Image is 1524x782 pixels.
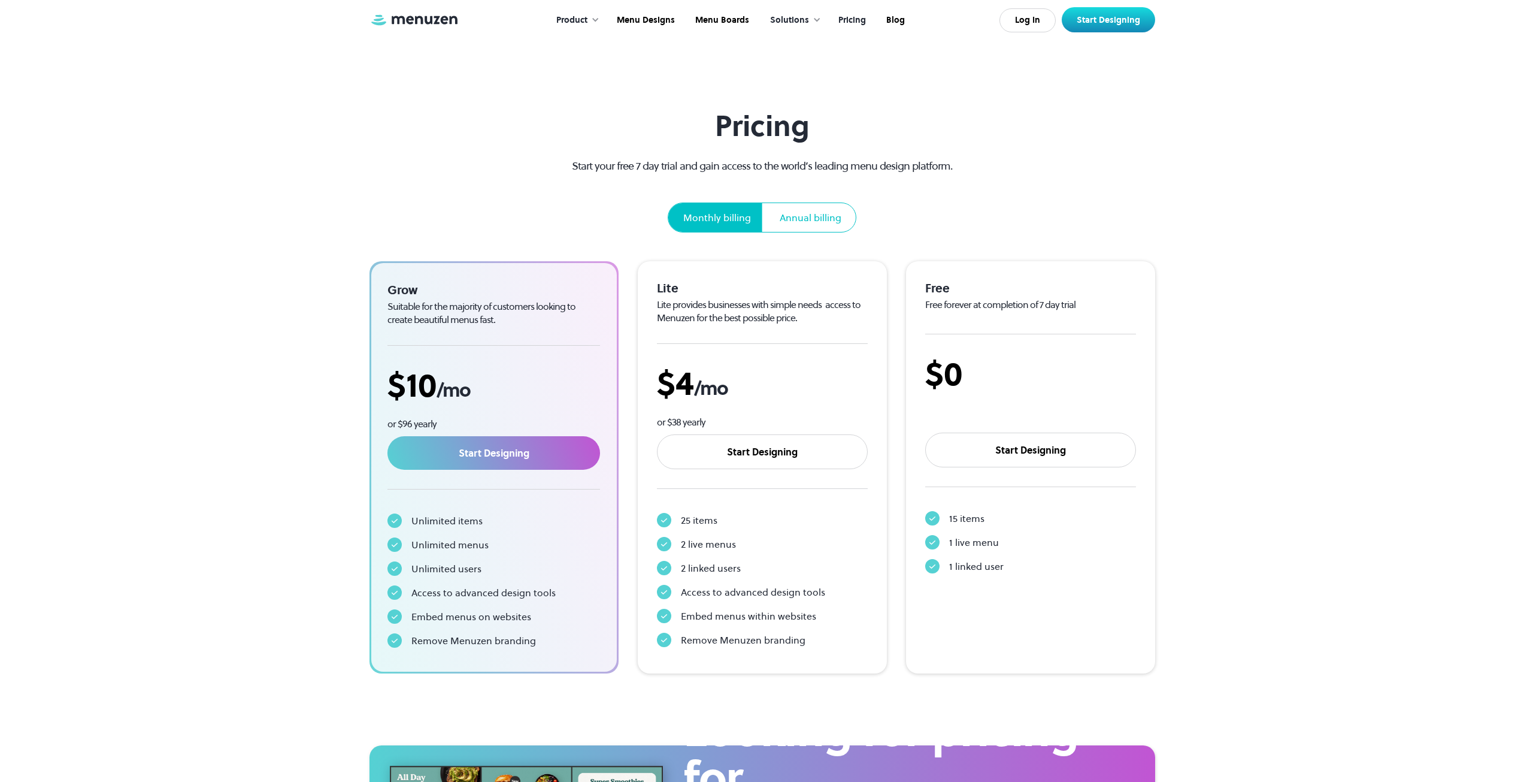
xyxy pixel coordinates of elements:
div: 1 live menu [949,535,999,549]
div: Lite [657,280,868,296]
div: Unlimited items [411,514,483,528]
a: Blog [875,2,914,39]
div: Unlimited menus [411,538,489,552]
div: Solutions [770,14,809,27]
div: Product [544,2,605,39]
div: $ [657,363,868,403]
p: Start your free 7 day trial and gain access to the world’s leading menu design platform. [550,158,974,174]
div: Solutions [758,2,827,39]
span: 10 [406,362,437,408]
div: Remove Menuzen branding [681,633,805,647]
div: Access to advanced design tools [411,585,556,600]
div: Grow [387,282,601,298]
div: Annual billing [780,210,841,225]
div: or $96 yearly [387,418,601,431]
div: Embed menus within websites [681,609,816,623]
div: Suitable for the majority of customers looking to create beautiful menus fast. [387,300,601,326]
span: /mo [694,375,728,401]
div: Free forever at completion of 7 day trial [925,298,1136,312]
a: Pricing [827,2,875,39]
div: Monthly billing [683,210,751,225]
span: /mo [437,377,470,403]
div: 2 live menus [681,537,736,551]
div: Unlimited users [411,561,481,576]
h1: Pricing [550,109,974,143]
div: $ [387,365,601,405]
a: Start Designing [387,436,601,470]
a: Start Designing [1062,7,1155,32]
div: 15 items [949,511,984,526]
div: 2 linked users [681,561,741,575]
div: Lite provides businesses with simple needs access to Menuzen for the best possible price. [657,298,868,324]
a: Menu Designs [605,2,684,39]
div: Remove Menuzen branding [411,633,536,648]
a: Start Designing [657,434,868,469]
div: Product [556,14,587,27]
div: Embed menus on websites [411,609,531,624]
div: 1 linked user [949,559,1004,573]
div: $0 [925,354,1136,394]
div: Access to advanced design tools [681,585,825,599]
a: Start Designing [925,433,1136,467]
div: Free [925,280,1136,296]
span: 4 [675,360,694,406]
div: 25 items [681,513,717,527]
div: or $38 yearly [657,416,868,429]
a: Menu Boards [684,2,758,39]
a: Log In [999,8,1056,32]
